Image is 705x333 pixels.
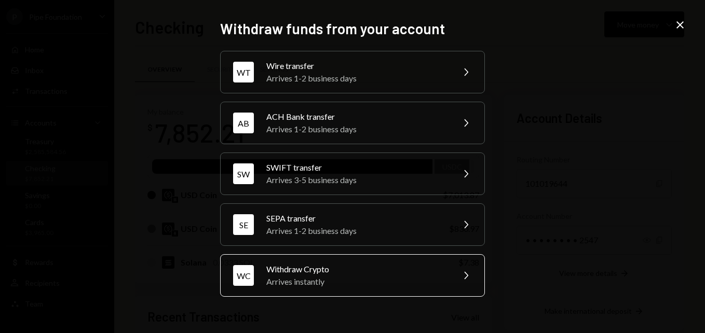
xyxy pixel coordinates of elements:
div: Withdraw Crypto [266,263,447,275]
div: SE [233,214,254,235]
button: SESEPA transferArrives 1-2 business days [220,203,485,246]
div: Arrives 3-5 business days [266,174,447,186]
div: ACH Bank transfer [266,110,447,123]
div: SWIFT transfer [266,161,447,174]
button: ABACH Bank transferArrives 1-2 business days [220,102,485,144]
div: Arrives 1-2 business days [266,72,447,85]
button: WCWithdraw CryptoArrives instantly [220,254,485,297]
div: SEPA transfer [266,212,447,225]
h2: Withdraw funds from your account [220,19,485,39]
div: WC [233,265,254,286]
button: SWSWIFT transferArrives 3-5 business days [220,152,485,195]
div: Arrives 1-2 business days [266,225,447,237]
button: WTWire transferArrives 1-2 business days [220,51,485,93]
div: Arrives 1-2 business days [266,123,447,135]
div: Arrives instantly [266,275,447,288]
div: SW [233,163,254,184]
div: WT [233,62,254,82]
div: Wire transfer [266,60,447,72]
div: AB [233,113,254,133]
